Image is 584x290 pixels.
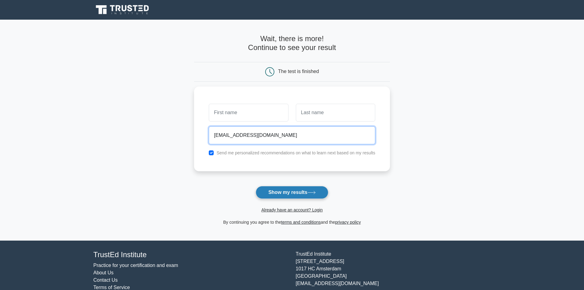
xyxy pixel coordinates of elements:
a: privacy policy [335,220,361,225]
a: terms and conditions [281,220,321,225]
input: Email [209,126,375,144]
a: Practice for your certification and exam [94,263,178,268]
input: First name [209,104,288,122]
a: About Us [94,270,114,275]
label: Send me personalized recommendations on what to learn next based on my results [216,150,375,155]
button: Show my results [256,186,328,199]
div: The test is finished [278,69,319,74]
a: Contact Us [94,277,118,283]
div: By continuing you agree to the and the [190,218,394,226]
h4: TrustEd Institute [94,250,288,259]
a: Already have an account? Login [261,207,323,212]
h4: Wait, there is more! Continue to see your result [194,34,390,52]
input: Last name [296,104,375,122]
a: Terms of Service [94,285,130,290]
